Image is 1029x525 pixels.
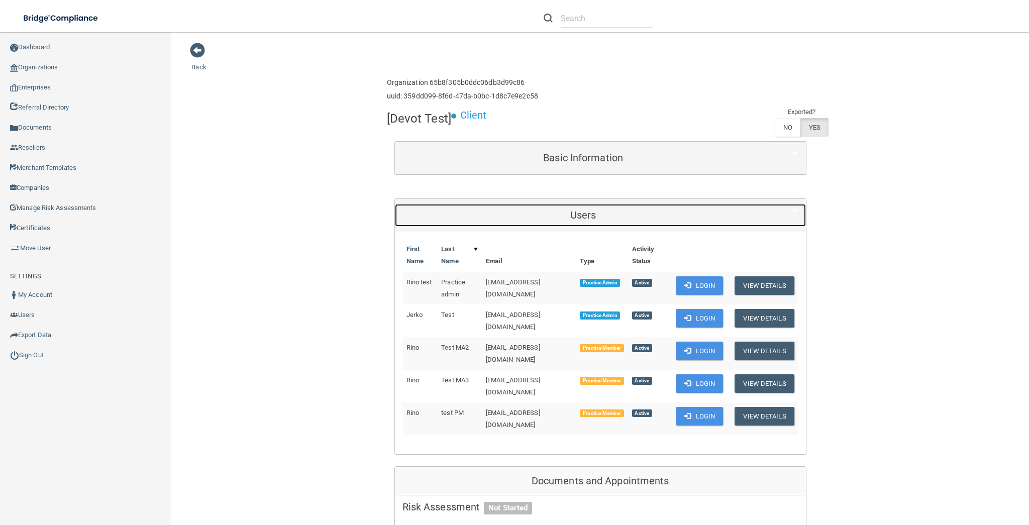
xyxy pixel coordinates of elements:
[676,374,724,393] button: Login
[10,144,18,152] img: ic_reseller.de258add.png
[10,84,18,91] img: enterprise.0d942306.png
[628,239,672,272] th: Activity Status
[15,8,108,29] img: bridge_compliance_login_screen.278c3ca4.svg
[735,276,794,295] button: View Details
[486,409,540,429] span: [EMAIL_ADDRESS][DOMAIN_NAME]
[632,279,652,287] span: Active
[402,209,764,221] h5: Users
[486,311,540,331] span: [EMAIL_ADDRESS][DOMAIN_NAME]
[561,9,653,28] input: Search
[191,51,206,71] a: Back
[441,311,454,319] span: Test
[580,377,624,385] span: Practice Member
[402,204,798,227] a: Users
[10,64,18,72] img: organization-icon.f8decf85.png
[775,118,800,137] label: NO
[486,344,540,363] span: [EMAIL_ADDRESS][DOMAIN_NAME]
[10,291,18,299] img: ic_user_dark.df1a06c3.png
[10,311,18,319] img: icon-users.e205127d.png
[10,351,19,360] img: ic_power_dark.7ecde6b1.png
[387,112,451,125] h4: [Devot Test]
[441,278,465,298] span: Practice admin
[676,407,724,426] button: Login
[10,44,18,52] img: ic_dashboard_dark.d01f4a41.png
[735,309,794,328] button: View Details
[10,243,20,253] img: briefcase.64adab9b.png
[10,124,18,132] img: icon-documents.8dae5593.png
[544,14,553,23] img: ic-search.3b580494.png
[406,344,419,351] span: Rino
[460,106,487,125] p: Client
[800,118,829,137] label: YES
[441,376,469,384] span: Test MA3
[632,311,652,320] span: Active
[441,243,478,267] a: Last Name
[486,376,540,396] span: [EMAIL_ADDRESS][DOMAIN_NAME]
[441,344,469,351] span: Test MA2
[735,407,794,426] button: View Details
[580,311,620,320] span: Practice Admin
[580,409,624,417] span: Practice Member
[676,342,724,360] button: Login
[676,309,724,328] button: Login
[632,409,652,417] span: Active
[395,467,806,496] div: Documents and Appointments
[632,344,652,352] span: Active
[441,409,464,416] span: test PM
[486,278,540,298] span: [EMAIL_ADDRESS][DOMAIN_NAME]
[402,501,798,512] h5: Risk Assessment
[387,92,538,100] h6: uuid: 359dd099-8f6d-47da-b0bc-1d8c7e9e2c58
[482,239,576,272] th: Email
[735,374,794,393] button: View Details
[406,278,432,286] span: Rino test
[387,79,538,86] h6: Organization 65b8f305b0ddc06db3d99c86
[632,377,652,385] span: Active
[580,279,620,287] span: Practice Admin
[406,243,434,267] a: First Name
[10,331,18,339] img: icon-export.b9366987.png
[576,239,628,272] th: Type
[484,502,532,515] span: Not Started
[406,311,423,319] span: Jerko
[580,344,624,352] span: Practice Member
[676,276,724,295] button: Login
[10,270,41,282] label: SETTINGS
[775,106,829,118] td: Exported?
[406,376,419,384] span: Rino
[735,342,794,360] button: View Details
[402,152,764,163] h5: Basic Information
[406,409,419,416] span: Rino
[402,147,798,169] a: Basic Information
